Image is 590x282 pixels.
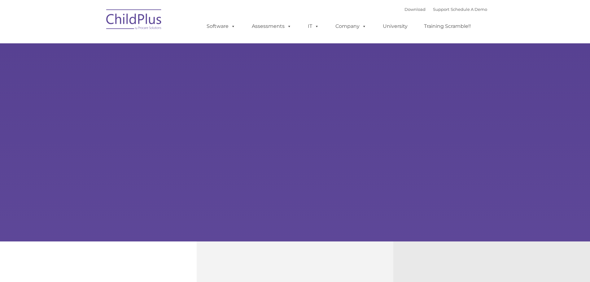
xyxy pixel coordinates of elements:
[451,7,487,12] a: Schedule A Demo
[404,7,426,12] a: Download
[103,5,165,36] img: ChildPlus by Procare Solutions
[418,20,477,33] a: Training Scramble!!
[377,20,414,33] a: University
[200,20,242,33] a: Software
[246,20,298,33] a: Assessments
[433,7,449,12] a: Support
[302,20,325,33] a: IT
[329,20,373,33] a: Company
[404,7,487,12] font: |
